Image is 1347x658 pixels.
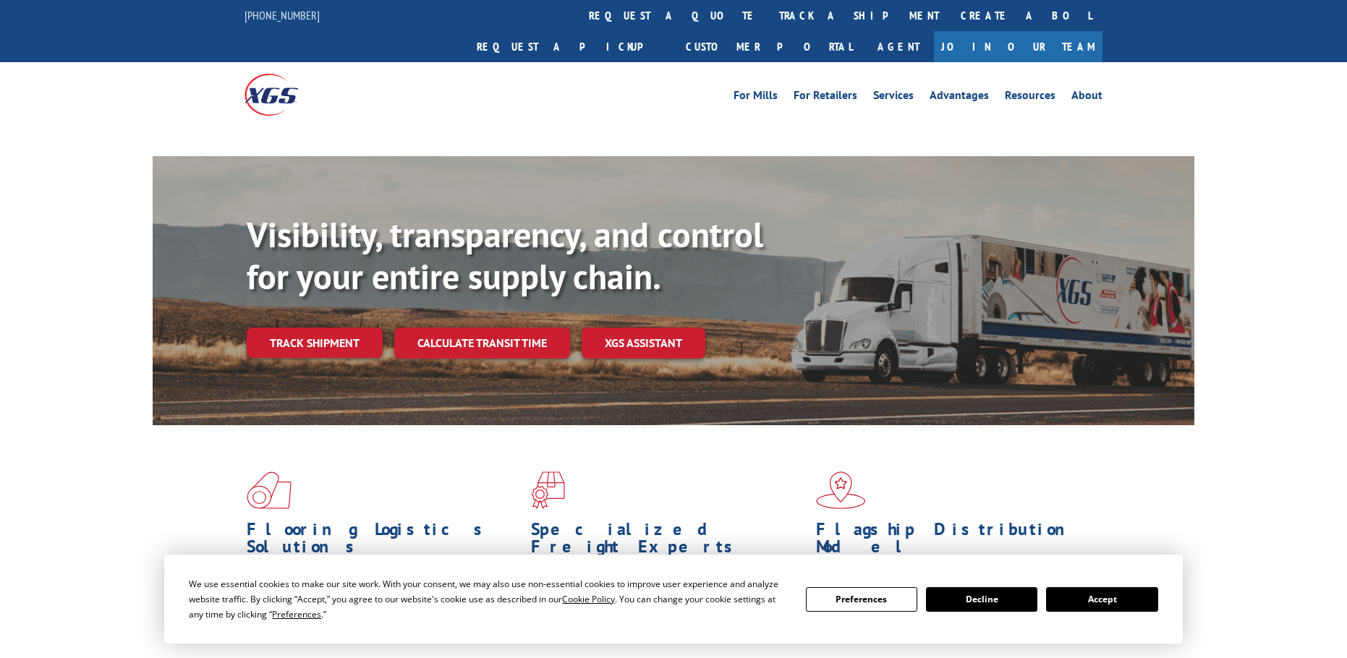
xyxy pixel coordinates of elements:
[531,471,565,509] img: xgs-icon-focused-on-flooring-red
[272,608,321,620] span: Preferences
[675,31,863,62] a: Customer Portal
[247,521,520,563] h1: Flooring Logistics Solutions
[934,31,1102,62] a: Join Our Team
[1046,587,1157,612] button: Accept
[794,90,857,106] a: For Retailers
[531,521,804,563] h1: Specialized Freight Experts
[734,90,778,106] a: For Mills
[247,471,292,509] img: xgs-icon-total-supply-chain-intelligence-red
[863,31,934,62] a: Agent
[926,587,1037,612] button: Decline
[247,212,763,299] b: Visibility, transparency, and control for your entire supply chain.
[806,587,917,612] button: Preferences
[164,555,1183,644] div: Cookie Consent Prompt
[816,471,866,509] img: xgs-icon-flagship-distribution-model-red
[562,593,615,605] span: Cookie Policy
[245,8,320,22] a: [PHONE_NUMBER]
[247,628,427,644] a: Learn More >
[466,31,675,62] a: Request a pickup
[394,328,570,359] a: Calculate transit time
[582,328,705,359] a: XGS ASSISTANT
[1071,90,1102,106] a: About
[1005,90,1055,106] a: Resources
[531,628,711,644] a: Learn More >
[930,90,989,106] a: Advantages
[189,576,788,622] div: We use essential cookies to make our site work. With your consent, we may also use non-essential ...
[247,328,383,358] a: Track shipment
[816,521,1089,563] h1: Flagship Distribution Model
[873,90,914,106] a: Services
